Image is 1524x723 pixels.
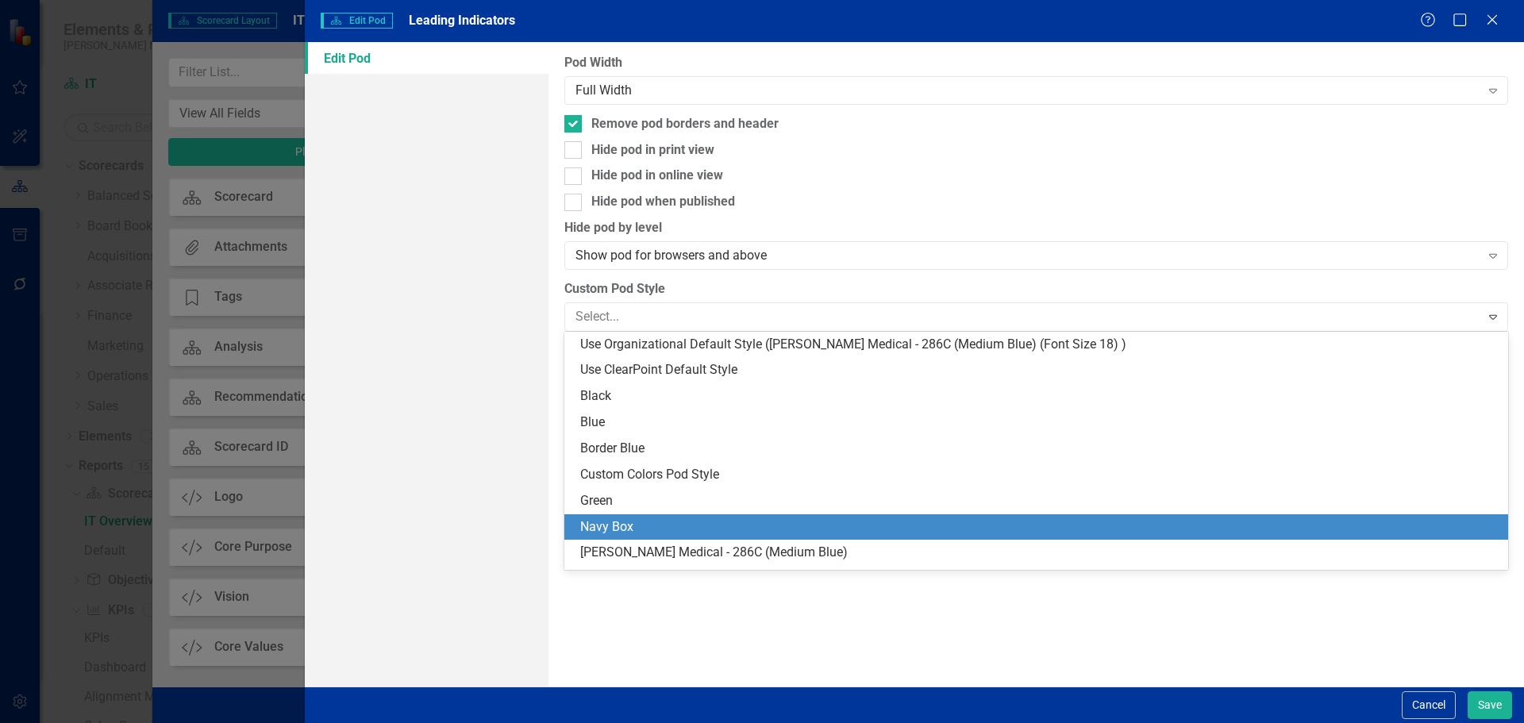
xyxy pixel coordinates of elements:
[564,280,1508,298] label: Custom Pod Style
[580,466,1499,484] div: Custom Colors Pod Style
[409,13,515,28] span: Leading Indicators
[321,13,393,29] span: Edit Pod
[305,42,548,74] a: Edit Pod
[580,518,1499,536] div: Navy Box
[591,141,714,160] div: Hide pod in print view
[564,54,1508,72] label: Pod Width
[1402,691,1456,719] button: Cancel
[575,81,1480,99] div: Full Width
[580,544,1499,562] div: [PERSON_NAME] Medical - 286C (Medium Blue)
[580,387,1499,406] div: Black
[580,361,1499,379] div: Use ClearPoint Default Style
[580,336,1499,354] div: Use Organizational Default Style ([PERSON_NAME] Medical - 286C (Medium Blue) (Font Size 18) )
[575,247,1480,265] div: Show pod for browsers and above
[591,167,723,185] div: Hide pod in online view
[580,413,1499,432] div: Blue
[591,115,779,133] div: Remove pod borders and header
[1468,691,1512,719] button: Save
[591,193,735,211] div: Hide pod when published
[580,492,1499,510] div: Green
[580,440,1499,458] div: Border Blue
[564,219,1508,237] label: Hide pod by level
